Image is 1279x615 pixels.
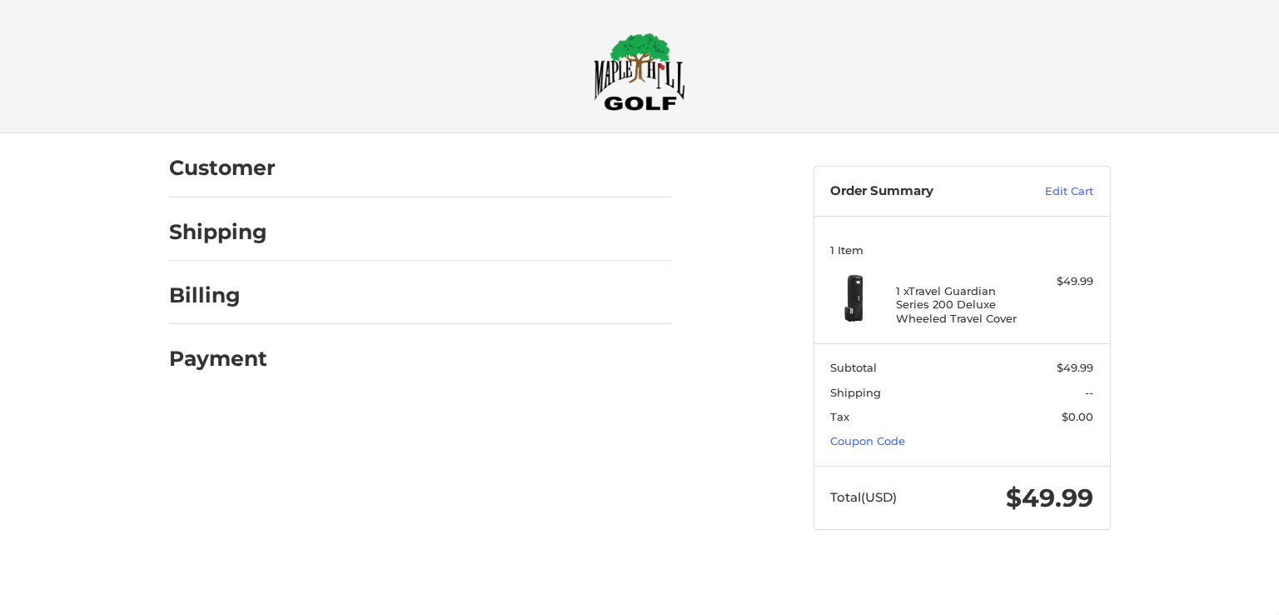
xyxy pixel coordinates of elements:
[594,32,685,111] img: Maple Hill Golf
[1057,361,1093,374] span: $49.99
[1028,273,1093,290] div: $49.99
[1085,386,1093,399] span: --
[830,183,1009,200] h3: Order Summary
[830,434,905,447] a: Coupon Code
[830,410,849,423] span: Tax
[830,361,877,374] span: Subtotal
[830,489,897,505] span: Total (USD)
[169,155,276,181] h2: Customer
[896,284,1023,325] h4: 1 x Travel Guardian Series 200 Deluxe Wheeled Travel Cover
[169,346,267,372] h2: Payment
[830,243,1093,257] h3: 1 Item
[169,282,266,308] h2: Billing
[1062,410,1093,423] span: $0.00
[1006,482,1093,513] span: $49.99
[830,386,881,399] span: Shipping
[1009,183,1093,200] a: Edit Cart
[169,219,267,245] h2: Shipping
